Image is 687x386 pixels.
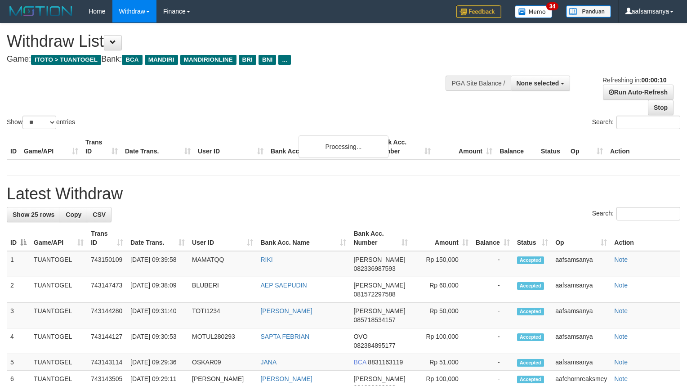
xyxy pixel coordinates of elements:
[368,359,403,366] span: Copy 8831163119 to clipboard
[127,225,188,251] th: Date Trans.: activate to sort column ascending
[472,328,513,354] td: -
[641,76,666,84] strong: 00:00:10
[648,100,674,115] a: Stop
[603,85,674,100] a: Run Auto-Refresh
[260,256,272,263] a: RIKI
[472,225,513,251] th: Balance: activate to sort column ascending
[614,307,628,314] a: Note
[127,277,188,303] td: [DATE] 09:38:09
[188,277,257,303] td: BLUBERI
[353,333,367,340] span: OVO
[7,354,30,371] td: 5
[353,316,395,323] span: Copy 085718534157 to clipboard
[592,116,680,129] label: Search:
[87,303,127,328] td: 743144280
[7,303,30,328] td: 3
[411,303,472,328] td: Rp 50,000
[93,211,106,218] span: CSV
[7,277,30,303] td: 2
[145,55,178,65] span: MANDIRI
[60,207,87,222] a: Copy
[614,256,628,263] a: Note
[552,303,611,328] td: aafsamsanya
[411,328,472,354] td: Rp 100,000
[7,4,75,18] img: MOTION_logo.png
[87,354,127,371] td: 743143114
[353,265,395,272] span: Copy 082336987593 to clipboard
[592,207,680,220] label: Search:
[517,308,544,315] span: Accepted
[472,251,513,277] td: -
[614,282,628,289] a: Note
[517,376,544,383] span: Accepted
[87,207,112,222] a: CSV
[353,291,395,298] span: Copy 081572297588 to clipboard
[188,251,257,277] td: MAMATQQ
[411,354,472,371] td: Rp 51,000
[127,303,188,328] td: [DATE] 09:31:40
[456,5,501,18] img: Feedback.jpg
[353,342,395,349] span: Copy 082384895177 to clipboard
[257,225,350,251] th: Bank Acc. Name: activate to sort column ascending
[566,5,611,18] img: panduan.png
[121,134,194,160] th: Date Trans.
[517,80,559,87] span: None selected
[350,225,411,251] th: Bank Acc. Number: activate to sort column ascending
[180,55,236,65] span: MANDIRIONLINE
[299,135,388,158] div: Processing...
[30,303,87,328] td: TUANTOGEL
[517,282,544,290] span: Accepted
[614,333,628,340] a: Note
[537,134,567,160] th: Status
[614,359,628,366] a: Note
[278,55,290,65] span: ...
[552,277,611,303] td: aafsamsanya
[260,375,312,382] a: [PERSON_NAME]
[602,76,666,84] span: Refreshing in:
[188,354,257,371] td: OSKAR09
[611,225,680,251] th: Action
[552,328,611,354] td: aafsamsanya
[127,251,188,277] td: [DATE] 09:39:58
[30,277,87,303] td: TUANTOGEL
[7,207,60,222] a: Show 25 rows
[472,303,513,328] td: -
[87,328,127,354] td: 743144127
[259,55,276,65] span: BNI
[7,251,30,277] td: 1
[614,375,628,382] a: Note
[353,282,405,289] span: [PERSON_NAME]
[517,359,544,367] span: Accepted
[472,354,513,371] td: -
[353,307,405,314] span: [PERSON_NAME]
[7,328,30,354] td: 4
[411,277,472,303] td: Rp 60,000
[30,251,87,277] td: TUANTOGEL
[260,359,277,366] a: JANA
[496,134,537,160] th: Balance
[513,225,552,251] th: Status: activate to sort column ascending
[515,5,553,18] img: Button%20Memo.svg
[567,134,607,160] th: Op
[122,55,142,65] span: BCA
[353,359,366,366] span: BCA
[13,211,54,218] span: Show 25 rows
[30,354,87,371] td: TUANTOGEL
[239,55,256,65] span: BRI
[194,134,267,160] th: User ID
[82,134,121,160] th: Trans ID
[66,211,81,218] span: Copy
[188,328,257,354] td: MOTUL280293
[607,134,680,160] th: Action
[353,375,405,382] span: [PERSON_NAME]
[511,76,571,91] button: None selected
[517,333,544,341] span: Accepted
[87,225,127,251] th: Trans ID: activate to sort column ascending
[411,251,472,277] td: Rp 150,000
[472,277,513,303] td: -
[353,256,405,263] span: [PERSON_NAME]
[260,307,312,314] a: [PERSON_NAME]
[411,225,472,251] th: Amount: activate to sort column ascending
[7,225,30,251] th: ID: activate to sort column descending
[552,225,611,251] th: Op: activate to sort column ascending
